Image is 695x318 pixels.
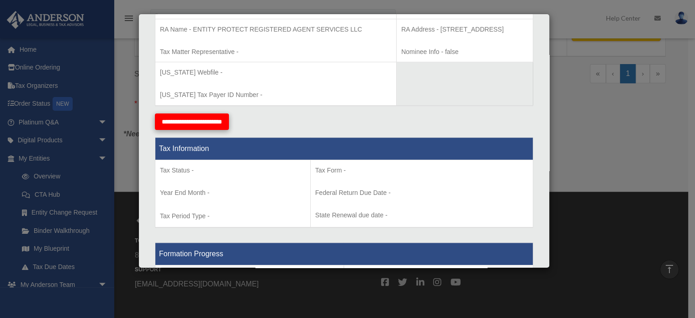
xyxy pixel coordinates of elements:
p: Tax Status - [160,165,306,176]
p: [US_STATE] Tax Payer ID Number - [160,89,392,101]
th: Tax Information [155,137,533,160]
p: State Renewal due date - [315,210,528,221]
p: Year End Month - [160,187,306,199]
th: Formation Progress [155,243,533,265]
p: [US_STATE] Webfile - [160,67,392,78]
p: Nominee Info - false [401,46,528,58]
p: RA Name - ENTITY PROTECT REGISTERED AGENT SERVICES LLC [160,24,392,35]
p: RA Address - [STREET_ADDRESS] [401,24,528,35]
p: Tax Matter Representative - [160,46,392,58]
td: Tax Period Type - [155,160,311,227]
p: Federal Return Due Date - [315,187,528,199]
p: Tax Form - [315,165,528,176]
